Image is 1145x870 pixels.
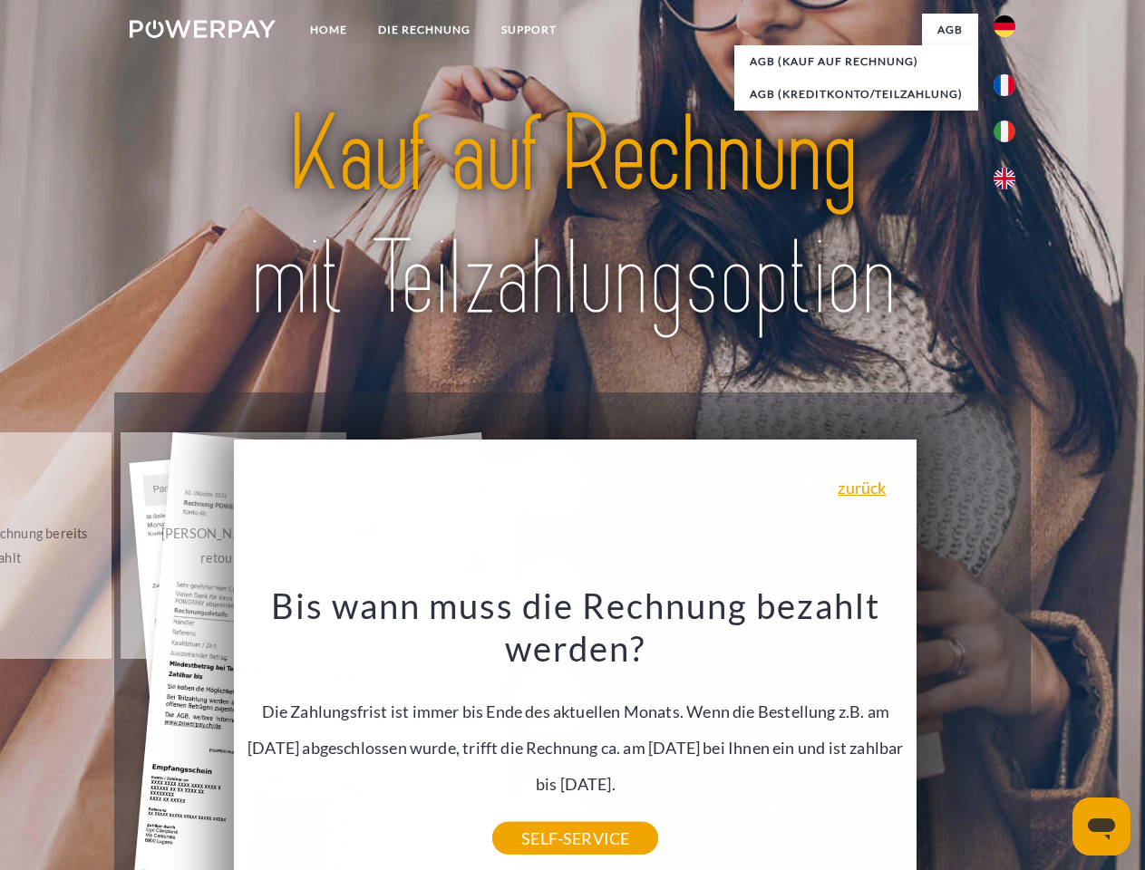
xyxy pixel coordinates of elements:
[173,87,972,347] img: title-powerpay_de.svg
[486,14,572,46] a: SUPPORT
[994,74,1015,96] img: fr
[734,78,978,111] a: AGB (Kreditkonto/Teilzahlung)
[838,479,886,496] a: zurück
[245,584,907,671] h3: Bis wann muss die Rechnung bezahlt werden?
[994,168,1015,189] img: en
[131,521,335,570] div: [PERSON_NAME] wurde retourniert
[994,15,1015,37] img: de
[1072,797,1130,855] iframe: Schaltfläche zum Öffnen des Messaging-Fensters
[245,584,907,838] div: Die Zahlungsfrist ist immer bis Ende des aktuellen Monats. Wenn die Bestellung z.B. am [DATE] abg...
[922,14,978,46] a: agb
[492,822,658,855] a: SELF-SERVICE
[734,45,978,78] a: AGB (Kauf auf Rechnung)
[295,14,363,46] a: Home
[130,20,276,38] img: logo-powerpay-white.svg
[994,121,1015,142] img: it
[363,14,486,46] a: DIE RECHNUNG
